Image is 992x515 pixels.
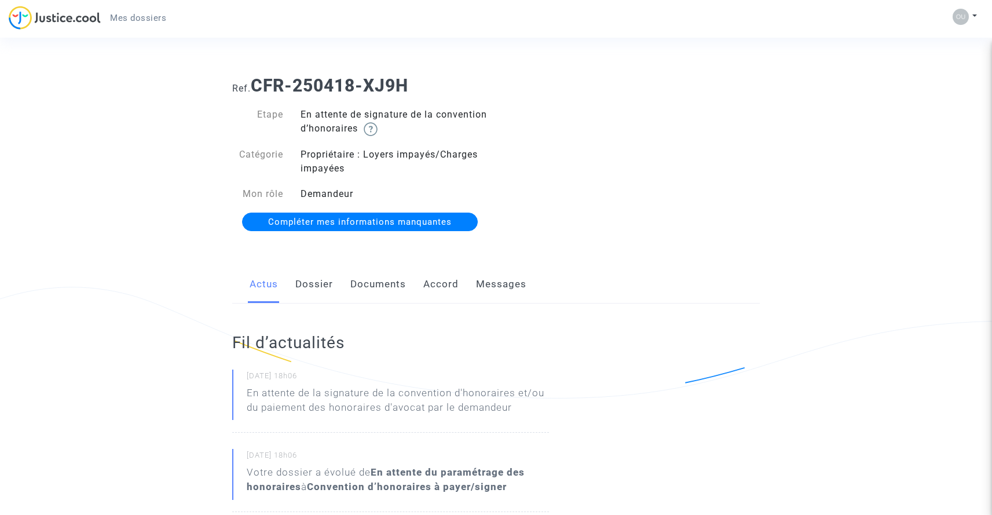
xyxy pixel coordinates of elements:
img: jc-logo.svg [9,6,101,30]
a: Documents [350,265,406,304]
div: Votre dossier a évolué de à [247,465,549,494]
small: [DATE] 18h06 [247,450,549,465]
a: Actus [250,265,278,304]
a: Dossier [295,265,333,304]
p: En attente de la signature de la convention d'honoraires et/ou du paiement des honoraires d'avoca... [247,386,549,421]
b: Convention d’honoraires à payer/signer [307,481,507,492]
h2: Fil d’actualités [232,333,549,353]
a: Messages [476,265,526,304]
a: Accord [423,265,459,304]
span: Ref. [232,83,251,94]
a: Mes dossiers [101,9,175,27]
img: 0ed8559cce9a9e726006853d651ebc6b [953,9,969,25]
div: Propriétaire : Loyers impayés/Charges impayées [292,148,496,176]
div: Catégorie [224,148,292,176]
div: Demandeur [292,187,496,201]
span: Compléter mes informations manquantes [268,217,452,227]
div: Etape [224,108,292,136]
div: Mon rôle [224,187,292,201]
div: En attente de signature de la convention d’honoraires [292,108,496,136]
img: help.svg [364,122,378,136]
b: CFR-250418-XJ9H [251,75,408,96]
small: [DATE] 18h06 [247,371,549,386]
span: Mes dossiers [110,13,166,23]
b: En attente du paramétrage des honoraires [247,466,525,492]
